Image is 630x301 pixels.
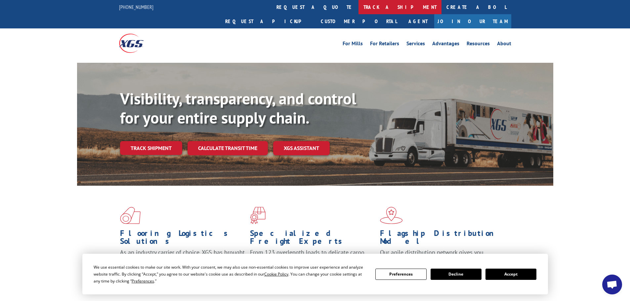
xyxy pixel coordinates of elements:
[119,4,153,10] a: [PHONE_NUMBER]
[380,248,502,264] span: Our agile distribution network gives you nationwide inventory management on demand.
[431,269,482,280] button: Decline
[467,41,490,48] a: Resources
[434,14,511,28] a: Join Our Team
[316,14,402,28] a: Customer Portal
[250,207,266,224] img: xgs-icon-focused-on-flooring-red
[250,229,375,248] h1: Specialized Freight Experts
[120,229,245,248] h1: Flooring Logistics Solutions
[370,41,399,48] a: For Retailers
[380,207,403,224] img: xgs-icon-flagship-distribution-model-red
[264,271,288,277] span: Cookie Policy
[497,41,511,48] a: About
[120,88,356,128] b: Visibility, transparency, and control for your entire supply chain.
[375,269,426,280] button: Preferences
[250,248,375,278] p: From 123 overlength loads to delicate cargo, our experienced staff knows the best way to move you...
[120,248,245,272] span: As an industry carrier of choice, XGS has brought innovation and dedication to flooring logistics...
[402,14,434,28] a: Agent
[132,278,154,284] span: Preferences
[94,264,367,284] div: We use essential cookies to make our site work. With your consent, we may also use non-essential ...
[82,254,548,294] div: Cookie Consent Prompt
[120,207,141,224] img: xgs-icon-total-supply-chain-intelligence-red
[485,269,536,280] button: Accept
[380,229,505,248] h1: Flagship Distribution Model
[188,141,268,155] a: Calculate transit time
[406,41,425,48] a: Services
[343,41,363,48] a: For Mills
[432,41,459,48] a: Advantages
[602,275,622,294] a: Open chat
[220,14,316,28] a: Request a pickup
[273,141,330,155] a: XGS ASSISTANT
[120,141,182,155] a: Track shipment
